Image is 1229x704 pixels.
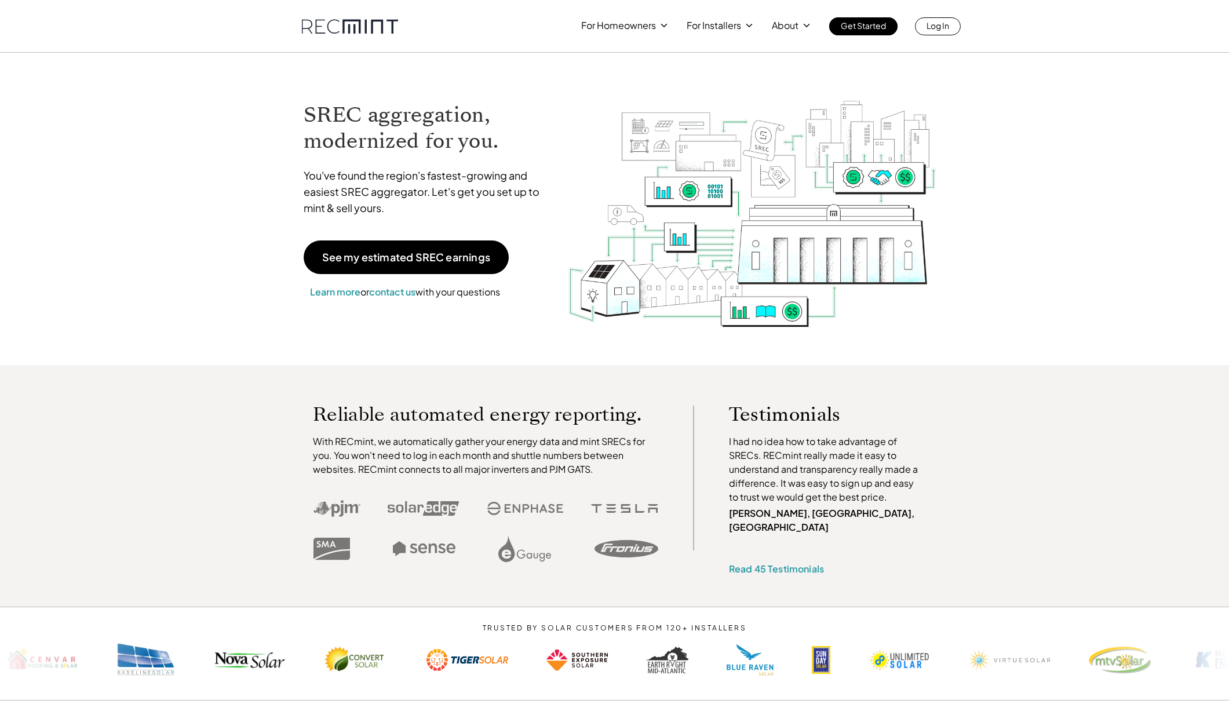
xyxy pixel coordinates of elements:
[841,17,886,34] p: Get Started
[772,17,798,34] p: About
[829,17,898,35] a: Get Started
[304,240,509,274] a: See my estimated SREC earnings
[729,506,924,534] p: [PERSON_NAME], [GEOGRAPHIC_DATA], [GEOGRAPHIC_DATA]
[313,406,658,423] p: Reliable automated energy reporting.
[927,17,949,34] p: Log In
[322,252,490,262] p: See my estimated SREC earnings
[304,284,506,300] p: or with your questions
[304,102,550,154] h1: SREC aggregation, modernized for you.
[581,17,656,34] p: For Homeowners
[687,17,741,34] p: For Installers
[369,286,415,298] a: contact us
[447,624,782,632] p: TRUSTED BY SOLAR CUSTOMERS FROM 120+ INSTALLERS
[567,70,937,330] img: RECmint value cycle
[729,563,824,575] a: Read 45 Testimonials
[729,406,902,423] p: Testimonials
[313,435,658,476] p: With RECmint, we automatically gather your energy data and mint SRECs for you. You won't need to ...
[915,17,961,35] a: Log In
[304,167,550,216] p: You've found the region's fastest-growing and easiest SREC aggregator. Let's get you set up to mi...
[729,435,924,504] p: I had no idea how to take advantage of SRECs. RECmint really made it easy to understand and trans...
[310,286,360,298] a: Learn more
